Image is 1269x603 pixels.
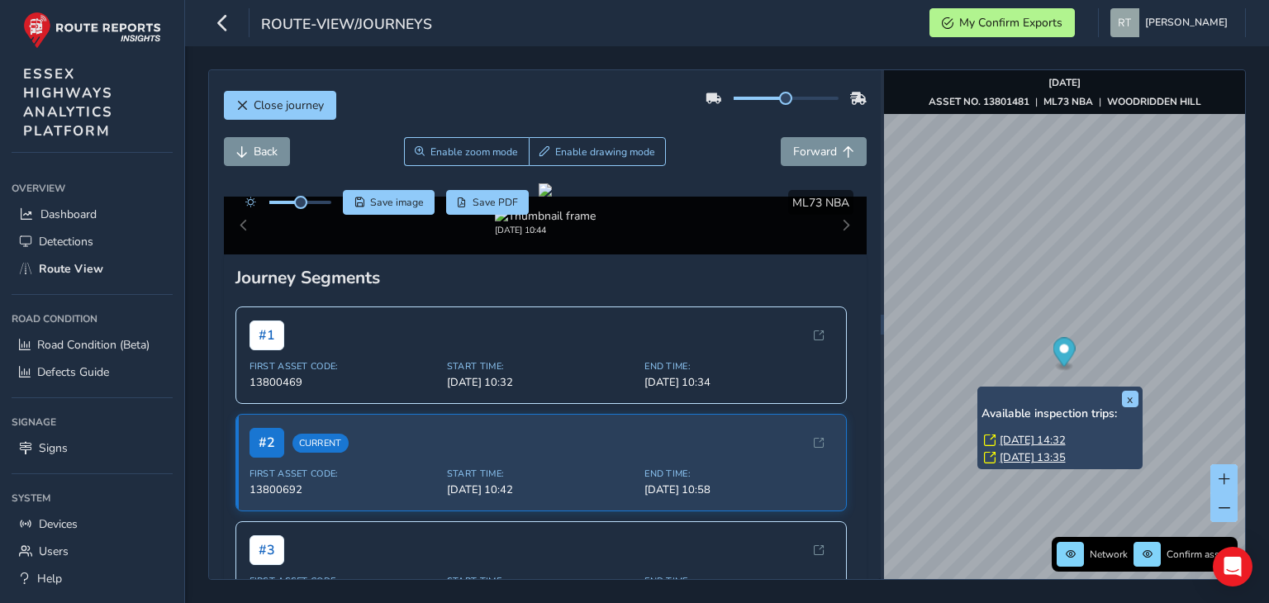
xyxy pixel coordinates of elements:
[529,137,667,166] button: Draw
[12,255,173,283] a: Route View
[292,434,349,453] span: Current
[12,176,173,201] div: Overview
[929,95,1029,108] strong: ASSET NO. 13801481
[39,234,93,249] span: Detections
[404,137,529,166] button: Zoom
[793,144,837,159] span: Forward
[1000,450,1066,465] a: [DATE] 13:35
[370,196,424,209] span: Save image
[1145,8,1228,37] span: [PERSON_NAME]
[1053,338,1076,372] div: Map marker
[1110,8,1139,37] img: diamond-layout
[1110,8,1233,37] button: [PERSON_NAME]
[1167,548,1233,561] span: Confirm assets
[447,482,634,497] span: [DATE] 10:42
[781,137,867,166] button: Forward
[959,15,1062,31] span: My Confirm Exports
[446,190,530,215] button: PDF
[250,482,437,497] span: 13800692
[250,535,284,565] span: # 3
[37,337,150,353] span: Road Condition (Beta)
[250,575,437,587] span: First Asset Code:
[39,516,78,532] span: Devices
[1107,95,1201,108] strong: WOODRIDDEN HILL
[792,195,849,211] span: ML73 NBA
[12,486,173,510] div: System
[1213,547,1252,586] div: Open Intercom Messenger
[12,331,173,358] a: Road Condition (Beta)
[235,266,855,289] div: Journey Segments
[39,440,68,456] span: Signs
[12,538,173,565] a: Users
[250,428,284,458] span: # 2
[644,482,832,497] span: [DATE] 10:58
[1000,433,1066,448] a: [DATE] 14:32
[224,91,336,120] button: Close journey
[39,544,69,559] span: Users
[250,468,437,480] span: First Asset Code:
[12,565,173,592] a: Help
[12,410,173,434] div: Signage
[644,375,832,390] span: [DATE] 10:34
[250,360,437,373] span: First Asset Code:
[430,145,518,159] span: Enable zoom mode
[12,358,173,386] a: Defects Guide
[250,375,437,390] span: 13800469
[39,261,103,277] span: Route View
[929,8,1075,37] button: My Confirm Exports
[644,360,832,373] span: End Time:
[473,196,518,209] span: Save PDF
[981,407,1138,421] h6: Available inspection trips:
[224,137,290,166] button: Back
[447,468,634,480] span: Start Time:
[250,320,284,350] span: # 1
[12,201,173,228] a: Dashboard
[1122,391,1138,407] button: x
[447,375,634,390] span: [DATE] 10:32
[12,434,173,462] a: Signs
[23,12,161,49] img: rr logo
[12,306,173,331] div: Road Condition
[447,575,634,587] span: Start Time:
[23,64,113,140] span: ESSEX HIGHWAYS ANALYTICS PLATFORM
[1043,95,1093,108] strong: ML73 NBA
[447,360,634,373] span: Start Time:
[12,228,173,255] a: Detections
[12,510,173,538] a: Devices
[644,468,832,480] span: End Time:
[555,145,655,159] span: Enable drawing mode
[37,364,109,380] span: Defects Guide
[929,95,1201,108] div: | |
[343,190,435,215] button: Save
[261,14,432,37] span: route-view/journeys
[1090,548,1128,561] span: Network
[40,207,97,222] span: Dashboard
[37,571,62,586] span: Help
[495,208,596,224] img: Thumbnail frame
[644,575,832,587] span: End Time:
[254,97,324,113] span: Close journey
[495,224,596,236] div: [DATE] 10:44
[254,144,278,159] span: Back
[1048,76,1081,89] strong: [DATE]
